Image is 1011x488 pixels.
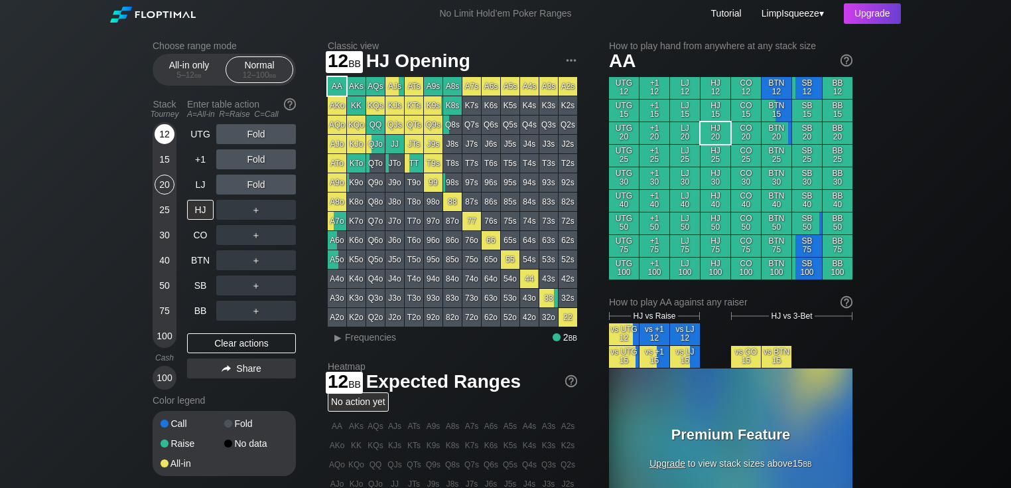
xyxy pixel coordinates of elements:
[443,193,462,211] div: 88
[482,289,500,307] div: 63o
[385,289,404,307] div: J3o
[482,154,500,173] div: T6s
[328,96,346,115] div: AKo
[539,173,558,192] div: 93s
[539,135,558,153] div: J3s
[762,167,791,189] div: BTN 30
[462,154,481,173] div: T7s
[405,116,423,134] div: QTs
[366,270,385,288] div: Q4o
[366,154,385,173] div: QTo
[559,116,577,134] div: Q2s
[110,7,195,23] img: Floptimal logo
[385,212,404,230] div: J7o
[731,77,761,99] div: CO 12
[443,77,462,96] div: A8s
[405,270,423,288] div: T4o
[539,193,558,211] div: 83s
[792,190,822,212] div: SB 40
[216,124,296,144] div: Fold
[443,135,462,153] div: J8s
[792,100,822,122] div: SB 15
[424,231,442,250] div: 96o
[364,51,472,73] span: HJ Opening
[147,94,182,124] div: Stack
[609,212,639,234] div: UTG 50
[482,77,500,96] div: A6s
[640,212,669,234] div: +1 50
[187,225,214,245] div: CO
[216,149,296,169] div: Fold
[539,77,558,96] div: A3s
[405,250,423,269] div: T5o
[224,419,288,428] div: Fold
[520,193,539,211] div: 84s
[762,258,791,280] div: BTN 100
[443,154,462,173] div: T8s
[405,135,423,153] div: JTs
[539,270,558,288] div: 43s
[609,190,639,212] div: UTG 40
[155,175,174,195] div: 20
[462,116,481,134] div: Q7s
[792,235,822,257] div: SB 75
[155,200,174,220] div: 25
[405,308,423,327] div: T2o
[520,77,539,96] div: A4s
[731,190,761,212] div: CO 40
[762,145,791,167] div: BTN 25
[366,135,385,153] div: QJo
[539,289,558,307] div: 33
[155,368,174,388] div: 100
[823,167,852,189] div: BB 30
[731,100,761,122] div: CO 15
[762,235,791,257] div: BTN 75
[482,173,500,192] div: 96s
[701,77,730,99] div: HJ 12
[187,301,214,321] div: BB
[482,116,500,134] div: Q6s
[443,250,462,269] div: 85o
[758,6,826,21] div: ▾
[609,41,852,51] h2: How to play hand from anywhere at any stack size
[609,145,639,167] div: UTG 25
[187,175,214,195] div: LJ
[366,212,385,230] div: Q7o
[328,116,346,134] div: AQo
[482,250,500,269] div: 65o
[462,250,481,269] div: 75o
[462,212,481,230] div: 77
[462,308,481,327] div: 72o
[701,122,730,144] div: HJ 20
[823,100,852,122] div: BB 15
[539,231,558,250] div: 63s
[443,212,462,230] div: 87o
[823,145,852,167] div: BB 25
[520,231,539,250] div: 64s
[609,100,639,122] div: UTG 15
[187,200,214,220] div: HJ
[222,365,231,372] img: share.864f2f62.svg
[839,295,854,309] img: help.32db89a4.svg
[520,289,539,307] div: 43o
[347,289,366,307] div: K3o
[731,235,761,257] div: CO 75
[539,250,558,269] div: 53s
[501,212,519,230] div: 75s
[640,145,669,167] div: +1 25
[462,231,481,250] div: 76o
[216,225,296,245] div: ＋
[366,250,385,269] div: Q5o
[155,326,174,346] div: 100
[670,100,700,122] div: LJ 15
[328,193,346,211] div: A8o
[443,173,462,192] div: 98s
[326,51,363,73] span: 12
[155,276,174,295] div: 50
[520,116,539,134] div: Q4s
[792,145,822,167] div: SB 25
[347,212,366,230] div: K7o
[347,231,366,250] div: K6o
[520,173,539,192] div: 94s
[501,154,519,173] div: T5s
